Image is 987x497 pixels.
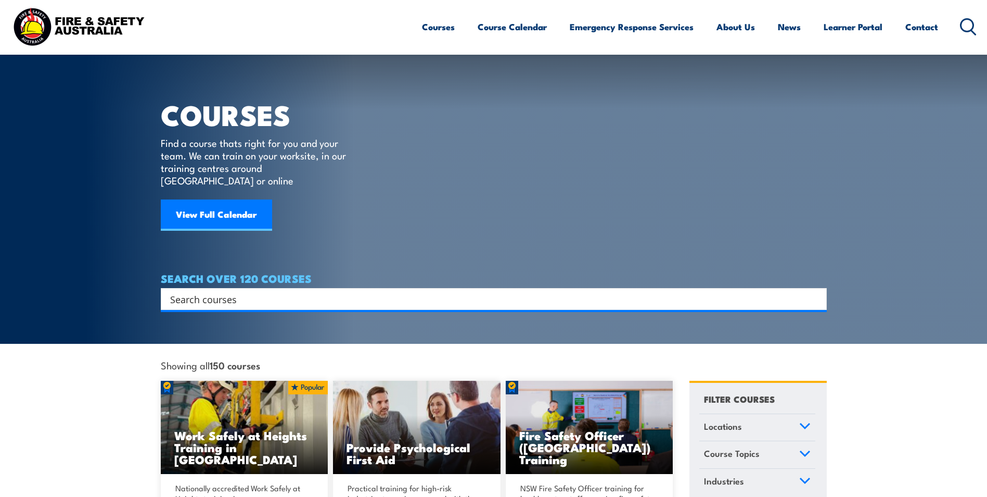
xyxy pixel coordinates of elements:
[174,429,315,465] h3: Work Safely at Heights Training in [GEOGRAPHIC_DATA]
[333,381,501,475] a: Provide Psychological First Aid
[422,13,455,41] a: Courses
[161,272,827,284] h4: SEARCH OVER 120 COURSES
[704,474,744,488] span: Industries
[506,381,673,475] img: Fire Safety Advisor
[161,381,328,475] img: Work Safely at Heights Training (1)
[699,414,815,441] a: Locations
[716,13,755,41] a: About Us
[778,13,801,41] a: News
[704,392,775,406] h4: FILTER COURSES
[704,446,760,461] span: Course Topics
[809,292,823,306] button: Search magnifier button
[519,429,660,465] h3: Fire Safety Officer ([GEOGRAPHIC_DATA]) Training
[824,13,882,41] a: Learner Portal
[333,381,501,475] img: Mental Health First Aid Training Course from Fire & Safety Australia
[172,292,806,306] form: Search form
[699,441,815,468] a: Course Topics
[478,13,547,41] a: Course Calendar
[347,441,487,465] h3: Provide Psychological First Aid
[905,13,938,41] a: Contact
[704,419,742,433] span: Locations
[161,359,260,370] span: Showing all
[506,381,673,475] a: Fire Safety Officer ([GEOGRAPHIC_DATA]) Training
[699,469,815,496] a: Industries
[161,200,272,231] a: View Full Calendar
[161,136,351,187] p: Find a course thats right for you and your team. We can train on your worksite, in our training c...
[170,291,804,307] input: Search input
[570,13,694,41] a: Emergency Response Services
[210,358,260,372] strong: 150 courses
[161,102,361,127] h1: COURSES
[161,381,328,475] a: Work Safely at Heights Training in [GEOGRAPHIC_DATA]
